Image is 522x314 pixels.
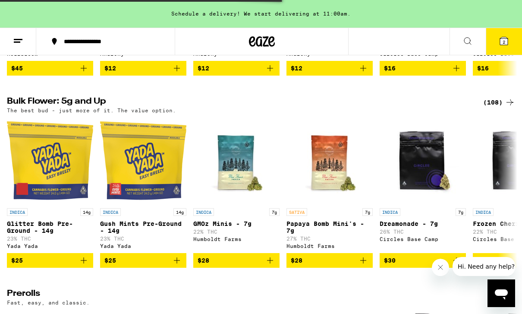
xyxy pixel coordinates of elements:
iframe: Close message [432,259,449,276]
span: $16 [477,65,489,72]
a: Open page for Gush Mints Pre-Ground - 14g from Yada Yada [100,117,186,253]
p: INDICA [473,208,494,216]
a: Open page for Dreamonade - 7g from Circles Base Camp [380,117,466,253]
a: Open page for GMOz Minis - 7g from Humboldt Farms [193,117,280,253]
span: $12 [291,65,302,72]
span: $28 [291,257,302,264]
button: Add to bag [100,61,186,76]
a: Open page for Glitter Bomb Pre-Ground - 14g from Yada Yada [7,117,93,253]
img: Humboldt Farms - Papaya Bomb Mini's - 7g [286,117,373,204]
img: Yada Yada - Gush Mints Pre-Ground - 14g [100,117,186,204]
p: Glitter Bomb Pre-Ground - 14g [7,220,93,234]
div: Humboldt Farms [286,243,373,249]
p: 26% THC [380,229,466,235]
p: 27% THC [286,236,373,241]
p: INDICA [380,208,400,216]
a: (108) [483,97,515,108]
p: INDICA [100,208,121,216]
p: INDICA [193,208,214,216]
span: $45 [11,65,23,72]
img: Humboldt Farms - GMOz Minis - 7g [193,117,280,204]
img: Yada Yada - Glitter Bomb Pre-Ground - 14g [7,117,93,204]
p: Dreamonade - 7g [380,220,466,227]
button: Add to bag [100,253,186,268]
a: (58) [487,289,515,300]
button: Add to bag [380,61,466,76]
p: Papaya Bomb Mini's - 7g [286,220,373,234]
button: Add to bag [7,253,93,268]
span: $12 [104,65,116,72]
p: The best bud - just more of it. The value option. [7,108,176,113]
div: Humboldt Farms [193,236,280,242]
iframe: Message from company [453,257,515,276]
button: Add to bag [380,253,466,268]
img: Circles Base Camp - Dreamonade - 7g [380,117,466,204]
div: Circles Base Camp [380,236,466,242]
span: $30 [384,257,396,264]
span: $12 [198,65,209,72]
h2: Prerolls [7,289,473,300]
p: Fast, easy, and classic. [7,300,90,305]
span: $25 [11,257,23,264]
button: Add to bag [193,61,280,76]
p: 23% THC [7,236,93,241]
div: Yada Yada [7,243,93,249]
p: SATIVA [286,208,307,216]
button: 2 [486,28,522,55]
button: Add to bag [7,61,93,76]
iframe: Button to launch messaging window [487,279,515,307]
p: 14g [80,208,93,216]
p: 7g [269,208,280,216]
span: 2 [503,39,505,44]
p: 7g [362,208,373,216]
p: 14g [173,208,186,216]
p: GMOz Minis - 7g [193,220,280,227]
a: Open page for Papaya Bomb Mini's - 7g from Humboldt Farms [286,117,373,253]
p: Gush Mints Pre-Ground - 14g [100,220,186,234]
span: $16 [384,65,396,72]
p: 7g [456,208,466,216]
span: $28 [198,257,209,264]
div: Yada Yada [100,243,186,249]
button: Add to bag [286,61,373,76]
h2: Bulk Flower: 5g and Up [7,97,473,108]
p: 23% THC [100,236,186,241]
span: $25 [104,257,116,264]
button: Add to bag [193,253,280,268]
p: 22% THC [193,229,280,235]
button: Add to bag [286,253,373,268]
p: INDICA [7,208,28,216]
